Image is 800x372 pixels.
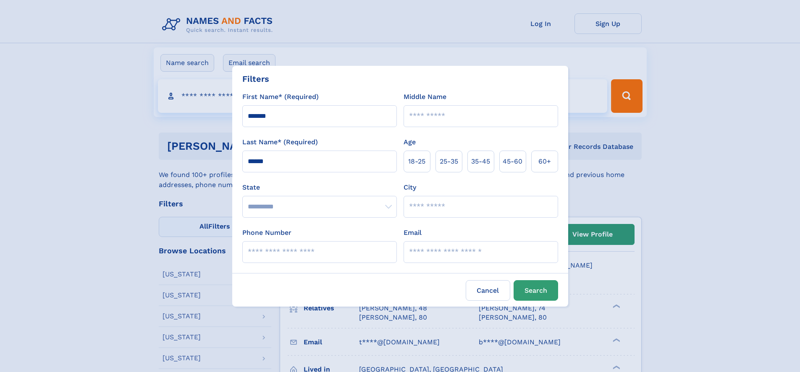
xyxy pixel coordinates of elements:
div: Filters [242,73,269,85]
label: Email [404,228,422,238]
label: Age [404,137,416,147]
label: Phone Number [242,228,291,238]
span: 60+ [538,156,551,166]
span: 45‑60 [503,156,522,166]
label: Middle Name [404,92,446,102]
label: State [242,182,397,193]
label: First Name* (Required) [242,92,319,102]
label: Last Name* (Required) [242,137,318,147]
label: City [404,182,416,193]
label: Cancel [466,280,510,301]
button: Search [514,280,558,301]
span: 35‑45 [471,156,490,166]
span: 25‑35 [440,156,458,166]
span: 18‑25 [408,156,425,166]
